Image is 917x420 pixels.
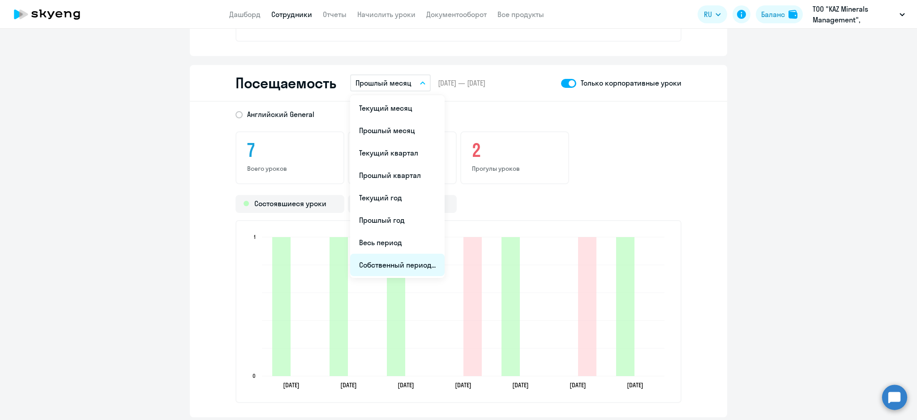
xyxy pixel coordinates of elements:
[501,237,520,376] path: 2025-07-22T21:00:00.000Z Состоявшиеся уроки 1
[340,381,357,389] text: [DATE]
[472,165,557,173] p: Прогулы уроков
[253,372,256,379] text: 0
[455,381,471,389] text: [DATE]
[578,237,596,376] path: 2025-07-24T21:00:00.000Z Прогулы 1
[247,165,333,173] p: Всего уроков
[426,10,487,19] a: Документооборот
[761,9,785,20] div: Баланс
[236,74,336,92] h2: Посещаемость
[788,10,797,19] img: balance
[357,10,416,19] a: Начислить уроки
[254,234,256,240] text: 1
[570,381,586,389] text: [DATE]
[283,381,300,389] text: [DATE]
[247,139,333,161] h3: 7
[472,139,557,161] h3: 2
[463,237,482,376] path: 2025-07-19T21:00:00.000Z Прогулы 1
[229,10,261,19] a: Дашборд
[808,4,909,25] button: ТОО "KAZ Minerals Management", Постоплата
[756,5,803,23] button: Балансbalance
[616,237,634,376] path: 2025-07-26T21:00:00.000Z Состоявшиеся уроки 1
[330,237,348,376] path: 2025-07-15T21:00:00.000Z Состоявшиеся уроки 1
[272,237,291,376] path: 2025-07-08T21:00:00.000Z Состоявшиеся уроки 1
[387,237,405,376] path: 2025-07-16T21:00:00.000Z Состоявшиеся уроки 1
[356,78,411,88] p: Прошлый месяц
[398,381,414,389] text: [DATE]
[350,95,445,278] ul: RU
[512,381,529,389] text: [DATE]
[271,10,312,19] a: Сотрудники
[348,195,457,213] div: Прогулы
[627,381,643,389] text: [DATE]
[236,195,344,213] div: Состоявшиеся уроки
[497,10,544,19] a: Все продукты
[581,78,681,88] p: Только корпоративные уроки
[247,109,314,119] span: Английский General
[323,10,347,19] a: Отчеты
[813,4,896,25] p: ТОО "KAZ Minerals Management", Постоплата
[438,78,485,88] span: [DATE] — [DATE]
[698,5,727,23] button: RU
[704,9,712,20] span: RU
[350,74,431,91] button: Прошлый месяц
